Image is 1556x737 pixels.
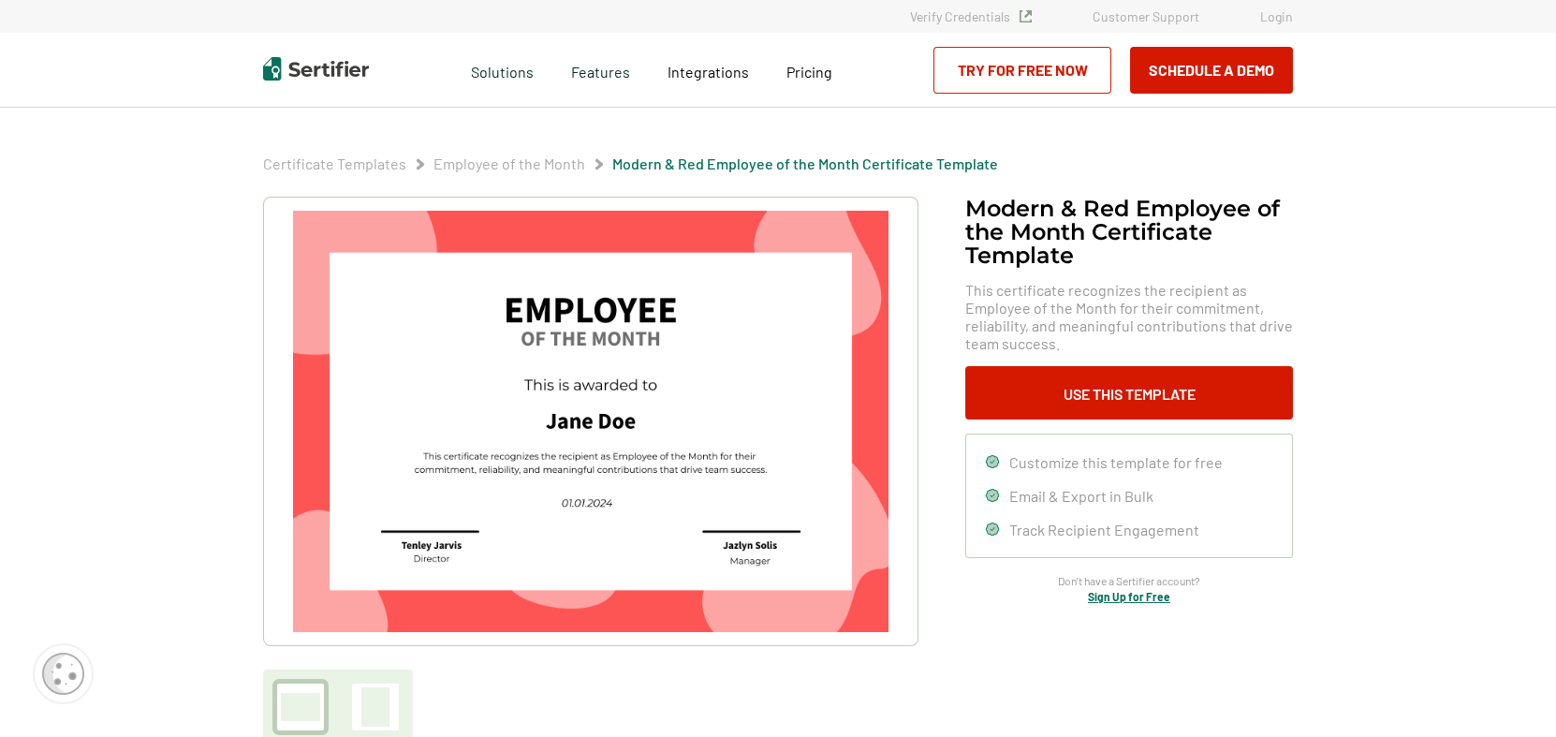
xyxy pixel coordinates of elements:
img: Sertifier | Digital Credentialing Platform [263,57,369,81]
a: Sign Up for Free [1088,590,1170,603]
button: Schedule a Demo [1130,47,1293,94]
img: Verified [1020,10,1032,22]
span: Integrations [668,63,749,81]
span: Employee of the Month [433,155,585,173]
button: Use This Template [965,366,1293,420]
span: Modern & Red Employee of the Month Certificate Template [612,155,998,173]
span: Features [571,58,630,81]
a: Verify Credentials [910,8,1032,24]
a: Customer Support [1093,8,1199,24]
span: Email & Export in Bulk [1009,487,1153,505]
span: Pricing [786,63,832,81]
a: Integrations [668,58,749,81]
span: Certificate Templates [263,155,406,173]
div: Breadcrumb [263,155,998,173]
img: Modern & Red Employee of the Month Certificate Template [293,211,888,632]
span: Don’t have a Sertifier account? [1058,572,1200,590]
span: Track Recipient Engagement [1009,521,1199,538]
img: Cookie Popup Icon [42,653,84,695]
a: Certificate Templates [263,155,406,172]
a: Employee of the Month [433,155,585,172]
span: This certificate recognizes the recipient as Employee of the Month for their commitment, reliabil... [965,281,1293,352]
a: Login [1260,8,1293,24]
h1: Modern & Red Employee of the Month Certificate Template [965,197,1293,267]
iframe: Chat Widget [1462,647,1556,737]
a: Try for Free Now [933,47,1111,94]
span: Solutions [471,58,534,81]
a: Modern & Red Employee of the Month Certificate Template [612,155,998,172]
a: Pricing [786,58,832,81]
span: Customize this template for free [1009,453,1223,471]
